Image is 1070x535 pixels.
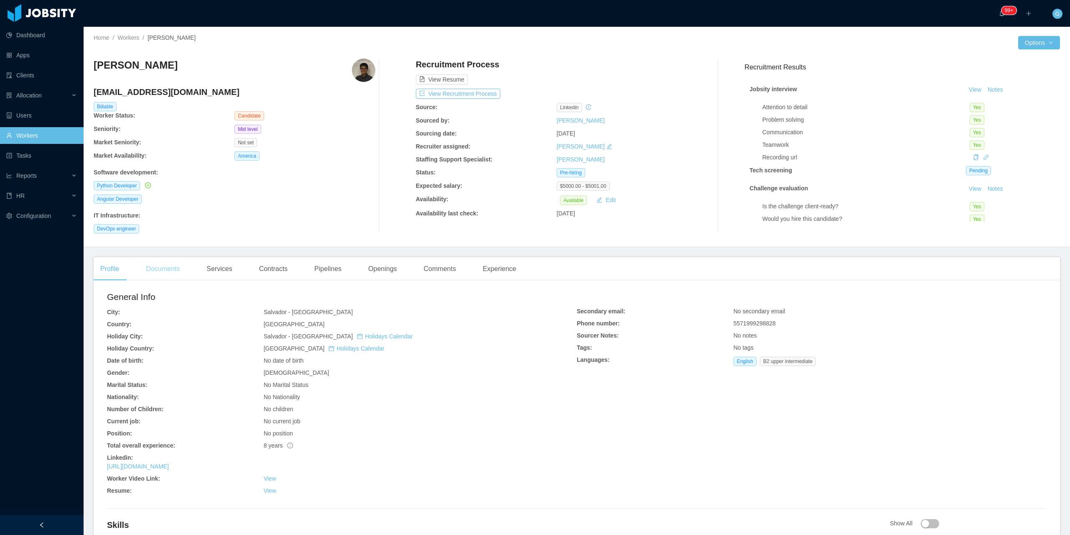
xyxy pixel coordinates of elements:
[577,308,625,315] b: Secondary email:
[416,169,436,176] b: Status:
[145,182,151,188] i: icon: check-circle
[357,333,363,339] i: icon: calendar
[416,156,493,163] b: Staffing Support Specialist:
[107,321,131,328] b: Country:
[264,430,293,437] span: No position
[94,224,139,233] span: DevOps engineer
[6,147,77,164] a: icon: profileTasks
[749,86,797,92] strong: Jobsity interview
[6,127,77,144] a: icon: userWorkers
[234,111,264,120] span: Candidate
[606,143,612,149] i: icon: edit
[6,107,77,124] a: icon: robotUsers
[308,257,348,281] div: Pipelines
[94,102,117,111] span: Billable
[762,215,970,223] div: Would you hire this candidate?
[264,475,276,482] a: View
[94,195,142,204] span: Angular Developer
[762,141,970,149] div: Teamwork
[970,202,985,211] span: Yes
[984,184,1006,194] button: Notes
[16,172,37,179] span: Reports
[970,103,985,112] span: Yes
[107,418,140,425] b: Current job:
[983,154,989,161] a: icon: link
[139,257,186,281] div: Documents
[264,357,304,364] span: No date of birth
[476,257,523,281] div: Experience
[94,139,141,146] b: Market Seniority:
[264,406,293,412] span: No children
[577,344,592,351] b: Tags:
[352,59,375,82] img: 1bcd1766-f9a8-4591-b0cd-3edabcf0ca60_68cab9304ea58-400w.png
[966,86,984,93] a: View
[200,257,239,281] div: Services
[416,90,500,97] a: icon: exportView Recruitment Process
[557,182,610,191] span: $5000.00 - $5001.00
[264,309,353,315] span: Salvador - [GEOGRAPHIC_DATA]
[416,130,457,137] b: Sourcing date:
[416,76,468,83] a: icon: file-textView Resume
[760,357,816,366] span: B2 upper intermediate
[107,487,132,494] b: Resume:
[749,167,792,174] strong: Tech screening
[234,125,261,134] span: Mid level
[416,182,462,189] b: Expected salary:
[966,166,991,175] span: Pending
[264,345,385,352] span: [GEOGRAPHIC_DATA]
[557,168,585,177] span: Pre-hiring
[94,125,121,132] b: Seniority:
[749,185,808,192] strong: Challenge evaluation
[999,10,1005,16] i: icon: bell
[264,418,301,425] span: No current job
[94,212,140,219] b: IT Infrastructure :
[577,356,610,363] b: Languages:
[577,320,620,327] b: Phone number:
[557,210,575,217] span: [DATE]
[107,357,143,364] b: Date of birth:
[970,215,985,224] span: Yes
[107,333,143,340] b: Holiday City:
[416,143,471,150] b: Recruiter assigned:
[762,202,970,211] div: Is the challenge client-ready?
[107,381,147,388] b: Marital Status:
[264,333,413,340] span: Salvador - [GEOGRAPHIC_DATA]
[94,181,140,190] span: Python Developer
[973,154,979,160] i: icon: copy
[107,345,154,352] b: Holiday Country:
[1018,36,1060,49] button: Optionsicon: down
[148,34,196,41] span: [PERSON_NAME]
[107,430,132,437] b: Position:
[6,92,12,98] i: icon: solution
[577,332,619,339] b: Sourcer Notes:
[6,67,77,84] a: icon: auditClients
[143,34,144,41] span: /
[734,308,785,315] span: No secondary email
[94,257,126,281] div: Profile
[264,487,276,494] a: View
[1055,9,1060,19] span: G
[6,193,12,199] i: icon: book
[416,104,438,110] b: Source:
[1026,10,1032,16] i: icon: plus
[593,195,619,205] button: icon: editEdit
[234,151,260,161] span: America
[6,47,77,64] a: icon: appstoreApps
[762,115,970,124] div: Problem solving
[557,156,605,163] a: [PERSON_NAME]
[6,27,77,44] a: icon: pie-chartDashboard
[94,34,109,41] a: Home
[734,320,776,327] span: 5571999298828
[557,130,575,137] span: [DATE]
[94,152,147,159] b: Market Availability:
[94,112,135,119] b: Worker Status:
[744,62,1060,72] h3: Recruitment Results
[264,442,293,449] span: 8 years
[416,74,468,84] button: icon: file-textView Resume
[264,369,329,376] span: [DEMOGRAPHIC_DATA]
[973,153,979,162] div: Copy
[734,357,757,366] span: English
[16,92,42,99] span: Allocation
[94,86,375,98] h4: [EMAIL_ADDRESS][DOMAIN_NAME]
